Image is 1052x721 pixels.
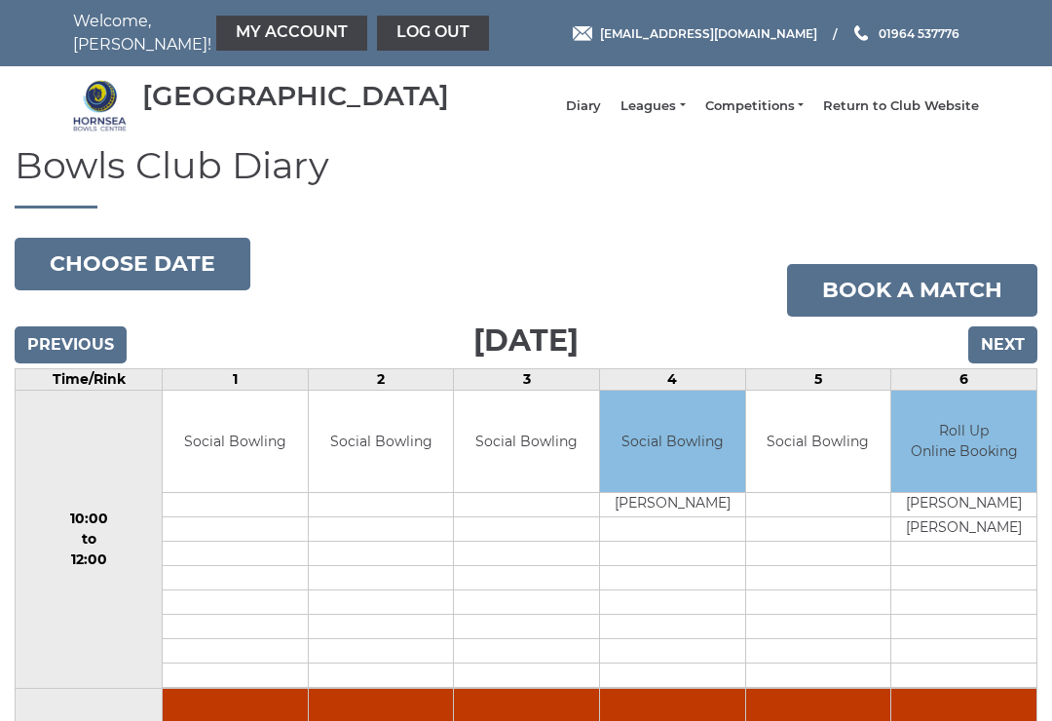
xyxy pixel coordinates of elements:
td: 4 [600,368,746,390]
span: [EMAIL_ADDRESS][DOMAIN_NAME] [600,25,817,40]
td: Social Bowling [454,391,599,493]
span: 01964 537776 [879,25,959,40]
a: Email [EMAIL_ADDRESS][DOMAIN_NAME] [573,24,817,43]
td: [PERSON_NAME] [891,493,1036,517]
td: Time/Rink [16,368,163,390]
td: Social Bowling [309,391,454,493]
button: Choose date [15,238,250,290]
a: Book a match [787,264,1037,317]
nav: Welcome, [PERSON_NAME]! [73,10,433,57]
div: [GEOGRAPHIC_DATA] [142,81,449,111]
td: 6 [891,368,1037,390]
td: 10:00 to 12:00 [16,390,163,689]
img: Phone us [854,25,868,41]
a: Return to Club Website [823,97,979,115]
img: Hornsea Bowls Centre [73,79,127,133]
td: Social Bowling [600,391,745,493]
input: Previous [15,326,127,363]
a: Log out [377,16,489,51]
td: Roll Up Online Booking [891,391,1036,493]
a: Leagues [620,97,685,115]
td: [PERSON_NAME] [891,517,1036,542]
input: Next [968,326,1037,363]
img: Email [573,26,592,41]
td: 2 [308,368,454,390]
a: Diary [566,97,601,115]
td: Social Bowling [163,391,308,493]
td: Social Bowling [746,391,891,493]
a: Phone us 01964 537776 [851,24,959,43]
a: Competitions [705,97,804,115]
td: [PERSON_NAME] [600,493,745,517]
a: My Account [216,16,367,51]
h1: Bowls Club Diary [15,145,1037,209]
td: 1 [163,368,309,390]
td: 5 [745,368,891,390]
td: 3 [454,368,600,390]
